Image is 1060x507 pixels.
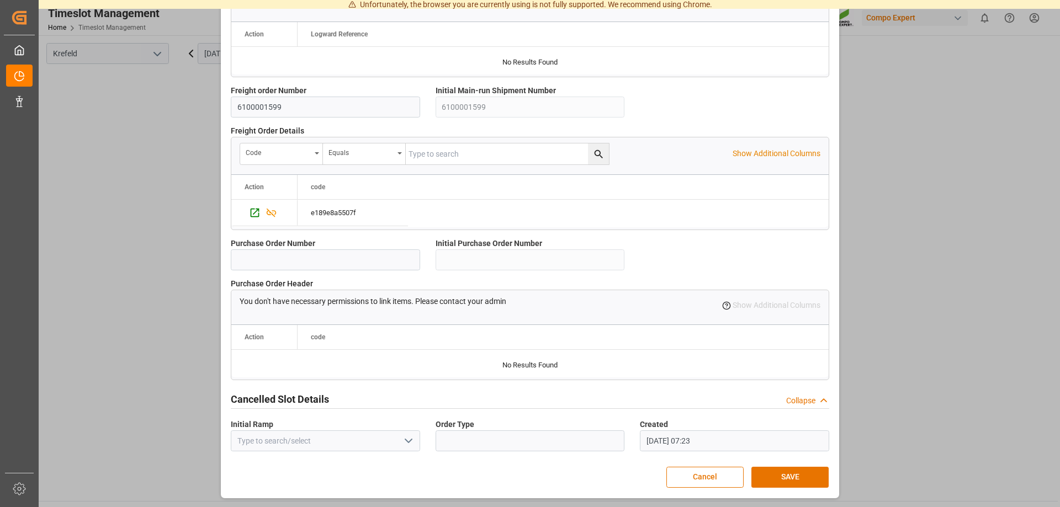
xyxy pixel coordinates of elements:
button: open menu [323,143,406,164]
div: Press SPACE to select this row. [231,200,298,226]
input: DD.MM.YYYY HH:MM [640,430,829,451]
div: Collapse [786,395,815,407]
button: open menu [240,143,323,164]
span: Order Type [436,419,474,430]
div: Action [245,183,264,191]
div: Action [245,30,264,38]
span: Purchase Order Header [231,278,313,290]
button: SAVE [751,467,829,488]
span: Initial Ramp [231,419,273,430]
span: Initial Main-run Shipment Number [436,85,556,97]
button: search button [588,143,609,164]
div: code [246,145,311,158]
span: Initial Purchase Order Number [436,238,542,249]
button: open menu [399,433,416,450]
p: Show Additional Columns [733,148,820,159]
div: e189e8a5507f [298,200,408,226]
span: Freight order Number [231,85,306,97]
input: Type to search/select [231,430,420,451]
span: Purchase Order Number [231,238,315,249]
div: Action [245,333,264,341]
button: Cancel [666,467,744,488]
div: Equals [328,145,394,158]
span: Logward Reference [311,30,368,38]
div: Press SPACE to select this row. [298,200,408,226]
span: code [311,183,325,191]
h2: Cancelled Slot Details [231,392,329,407]
span: Created [640,419,668,430]
span: code [311,333,325,341]
p: You don't have necessary permissions to link items. Please contact your admin [240,296,506,307]
input: Type to search [406,143,609,164]
span: Freight Order Details [231,125,304,137]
